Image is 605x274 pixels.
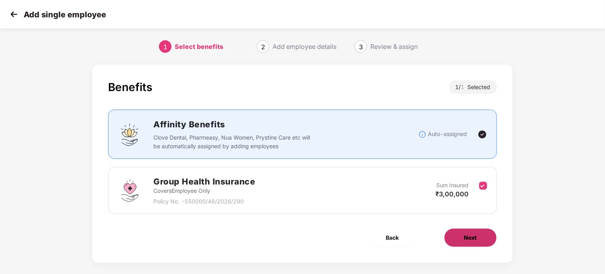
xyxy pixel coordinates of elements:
span: 2 [261,43,265,51]
img: svg+xml;base64,PHN2ZyBpZD0iVGljay0yNHgyNCIgeG1sbnM9Imh0dHA6Ly93d3cudzMub3JnLzIwMDAvc3ZnIiB3aWR0aD... [478,130,487,139]
div: Add employee details [273,40,336,53]
div: Review & assign [370,40,418,53]
p: Clove Dental, Pharmeasy, Nua Women, Prystine Care etc will be automatically assigned by adding em... [153,133,312,151]
p: Add single employee [24,10,106,19]
img: svg+xml;base64,PHN2ZyB4bWxucz0iaHR0cDovL3d3dy53My5vcmcvMjAwMC9zdmciIHdpZHRoPSIzMCIgaGVpZ2h0PSIzMC... [8,8,20,20]
p: Sum Insured [437,181,469,190]
span: 3 [359,43,363,51]
span: Next [464,233,477,242]
span: 1 [163,43,167,51]
p: Policy No. - 550000/48/2026/290 [153,197,255,206]
button: Back [366,228,419,247]
h2: Affinity Benefits [153,118,418,131]
div: 1 / Selected [449,80,497,94]
img: svg+xml;base64,PHN2ZyBpZD0iQWZmaW5pdHlfQmVuZWZpdHMiIGRhdGEtbmFtZT0iQWZmaW5pdHkgQmVuZWZpdHMiIHhtbG... [118,123,142,146]
h2: Group Health Insurance [153,175,255,188]
div: Select benefits [175,40,223,53]
p: Auto-assigned [428,130,467,138]
span: 1 [461,84,468,90]
span: ₹3,00,000 [436,190,469,198]
img: svg+xml;base64,PHN2ZyBpZD0iR3JvdXBfSGVhbHRoX0luc3VyYW5jZSIgZGF0YS1uYW1lPSJHcm91cCBIZWFsdGggSW5zdX... [118,179,142,202]
div: Benefits [108,80,152,94]
p: Covers Employee Only [153,186,255,195]
span: Back [386,233,399,242]
button: Next [444,228,497,247]
img: svg+xml;base64,PHN2ZyBpZD0iSW5mb18tXzMyeDMyIiBkYXRhLW5hbWU9IkluZm8gLSAzMngzMiIgeG1sbnM9Imh0dHA6Ly... [418,130,426,138]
